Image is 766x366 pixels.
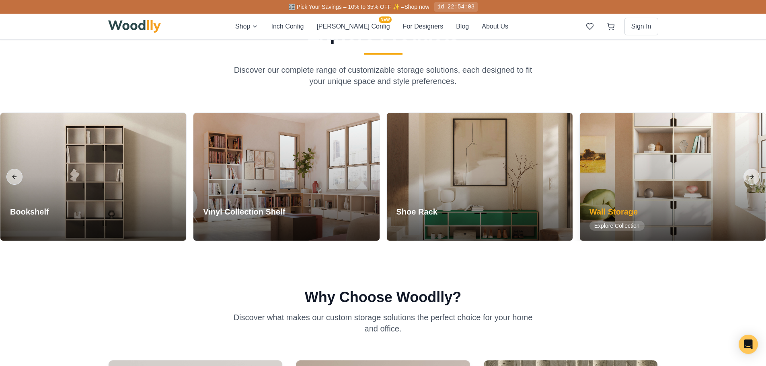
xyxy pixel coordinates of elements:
[396,206,452,217] h3: Shoe Rack
[589,221,645,231] span: Explore Collection
[379,16,391,23] span: NEW
[203,206,285,217] h3: Vinyl Collection Shelf
[229,312,538,334] p: Discover what makes our custom storage solutions the perfect choice for your home and office.
[316,21,390,32] button: [PERSON_NAME] ConfigNEW
[229,64,538,87] p: Discover our complete range of customizable storage solutions, each designed to fit your unique s...
[482,21,508,32] button: About Us
[456,21,469,32] button: Blog
[624,18,658,35] button: Sign In
[404,4,429,10] a: Shop now
[739,335,758,354] div: Open Intercom Messenger
[10,206,65,217] h3: Bookshelf
[434,2,478,12] div: 1d 22:54:03
[403,21,443,32] button: For Designers
[288,4,404,10] span: 🎛️ Pick Your Savings – 10% to 35% OFF ✨ –
[108,20,161,33] img: Woodlly
[235,21,258,32] button: Shop
[108,289,658,305] h2: Why Choose Woodlly?
[271,21,304,32] button: Inch Config
[589,206,645,217] h3: Wall Storage
[111,24,655,43] h2: Explore Products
